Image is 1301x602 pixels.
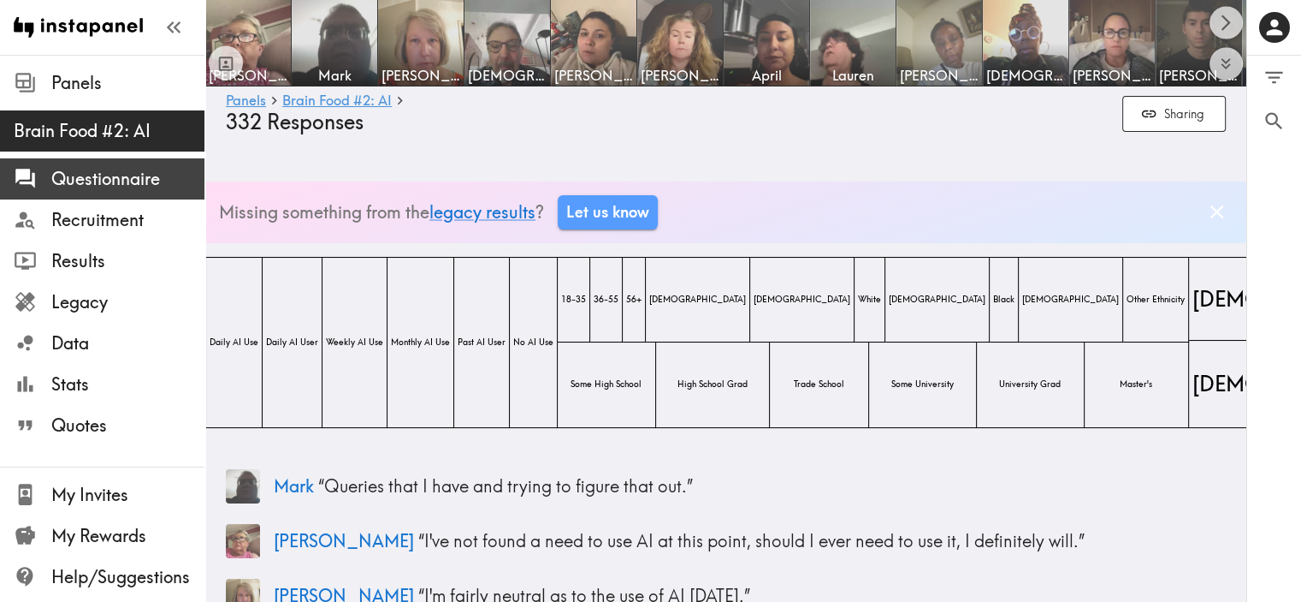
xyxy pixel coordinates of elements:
[790,375,848,394] span: Trade School
[226,469,260,504] img: Panelist thumbnail
[1122,96,1226,133] button: Sharing
[990,290,1018,309] span: Black
[623,290,645,309] span: 56+
[567,375,645,394] span: Some High School
[646,290,749,309] span: [DEMOGRAPHIC_DATA]
[51,167,204,191] span: Questionnaire
[900,66,979,85] span: [PERSON_NAME]
[1209,47,1243,80] button: Expand to show all items
[813,66,892,85] span: Lauren
[641,66,719,85] span: [PERSON_NAME]
[274,475,314,497] span: Mark
[1123,290,1188,309] span: Other Ethnicity
[51,249,204,273] span: Results
[381,66,460,85] span: [PERSON_NAME]
[387,333,453,352] span: Monthly AI Use
[1209,6,1243,39] button: Scroll right
[274,530,414,551] span: [PERSON_NAME]
[322,333,387,352] span: Weekly AI Use
[209,66,287,85] span: [PERSON_NAME]
[1263,66,1286,89] span: Filter Responses
[855,290,884,309] span: White
[1247,56,1301,99] button: Filter Responses
[750,290,854,309] span: [DEMOGRAPHIC_DATA]
[14,119,204,143] span: Brain Food #2: AI
[282,93,392,110] a: Brain Food #2: AI
[219,200,544,224] p: Missing something from the ?
[274,529,1226,553] p: “ I've not found a need to use AI at this point, should I ever need to use it, I definitely will. ”
[468,66,547,85] span: [DEMOGRAPHIC_DATA]
[51,290,204,314] span: Legacy
[51,565,204,589] span: Help/Suggestions
[263,333,322,352] span: Daily AI User
[51,524,204,548] span: My Rewards
[558,195,658,229] a: Let us know
[226,110,364,134] span: 332 Responses
[1263,110,1286,133] span: Search
[209,46,243,80] button: Toggle between responses and questions
[1019,290,1122,309] span: [DEMOGRAPHIC_DATA]
[226,462,1226,510] a: Panelist thumbnailMark “Queries that I have and trying to figure that out.”
[206,333,262,352] span: Daily AI Use
[727,66,806,85] span: April
[888,375,957,394] span: Some University
[226,93,266,110] a: Panels
[51,373,204,396] span: Stats
[226,517,1226,565] a: Panelist thumbnail[PERSON_NAME] “I've not found a need to use AI at this point, should I ever nee...
[996,375,1064,394] span: University Grad
[51,483,204,507] span: My Invites
[1201,196,1233,228] button: Dismiss banner
[454,333,509,352] span: Past AI User
[1159,66,1238,85] span: [PERSON_NAME]
[274,474,1226,498] p: “ Queries that I have and trying to figure that out. ”
[558,290,589,309] span: 18-35
[226,524,260,558] img: Panelist thumbnail
[510,333,557,352] span: No AI Use
[429,201,535,223] a: legacy results
[674,375,751,394] span: High School Grad
[51,208,204,232] span: Recruitment
[590,290,622,309] span: 36-55
[1247,99,1301,143] button: Search
[51,414,204,438] span: Quotes
[885,290,989,309] span: [DEMOGRAPHIC_DATA]
[986,66,1065,85] span: [DEMOGRAPHIC_DATA]
[1073,66,1151,85] span: [PERSON_NAME]
[51,71,204,95] span: Panels
[1116,375,1156,394] span: Master's
[295,66,374,85] span: Mark
[51,331,204,355] span: Data
[554,66,633,85] span: [PERSON_NAME]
